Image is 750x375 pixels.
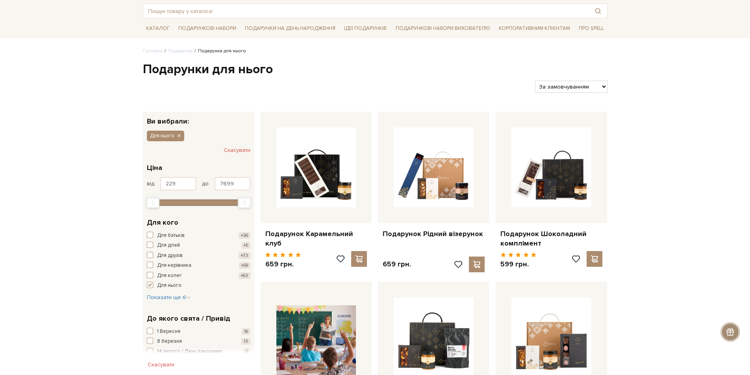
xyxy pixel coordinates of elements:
span: 13 [241,338,250,345]
button: Для керівника +59 [147,262,250,270]
span: Для друзів [157,252,183,260]
span: 14 лютого / День закоханих [157,348,222,356]
div: Ви вибрали: [143,112,254,125]
a: Ідеї подарунків [341,22,390,35]
div: Max [238,197,251,208]
button: Скасувати [224,144,250,157]
a: Подарунки на День народження [242,22,339,35]
button: Пошук товару у каталозі [589,4,607,18]
span: 16 [242,328,250,335]
input: Пошук товару у каталозі [143,4,589,18]
p: 599 грн. [500,260,536,269]
a: Головна [143,48,163,54]
span: Для керівника [157,262,191,270]
span: 8 березня [157,338,182,345]
span: +63 [239,272,250,279]
span: від [147,180,154,187]
a: Подарункові набори [175,22,239,35]
a: Подарункові набори вихователю [393,22,493,35]
input: Ціна [160,177,196,190]
p: 659 грн. [265,260,301,269]
span: 1 Вересня [157,328,180,336]
button: 14 лютого / День закоханих 5 [147,348,250,356]
span: Для нього [157,282,181,290]
span: До якого свята / Привід [147,313,230,324]
span: Для кого [147,217,178,228]
button: Скасувати [143,358,179,371]
button: 8 березня 13 [147,338,250,345]
a: Каталог [143,22,173,35]
button: Для колег +63 [147,272,250,280]
button: 1 Вересня 16 [147,328,250,336]
h1: Подарунки для нього [143,61,607,78]
button: Показати ще 6 [147,294,191,301]
a: Подарунок Рідний візерунок [383,229,485,238]
button: Для нього [147,131,184,141]
input: Ціна [215,177,250,190]
button: Для нього [147,282,250,290]
button: Для друзів +73 [147,252,250,260]
button: Для дітей +5 [147,242,250,249]
p: 659 грн. [383,260,411,269]
span: +5 [241,242,250,249]
span: Ціна [147,163,162,173]
a: Подарунки [168,48,193,54]
button: Для батьків +36 [147,232,250,240]
a: Корпоративним клієнтам [496,22,573,35]
span: 5 [243,348,250,355]
span: Для нього [150,132,174,139]
a: Про Spell [576,22,607,35]
span: +73 [239,252,250,259]
span: +59 [239,262,250,269]
a: Подарунок Шоколадний комплімент [500,229,602,248]
span: Для батьків [157,232,185,240]
div: Min [146,197,159,208]
span: Для дітей [157,242,180,249]
a: Подарунок Карамельний клуб [265,229,367,248]
span: до [202,180,209,187]
span: Для колег [157,272,182,280]
span: +36 [239,232,250,239]
li: Подарунки для нього [193,48,246,55]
